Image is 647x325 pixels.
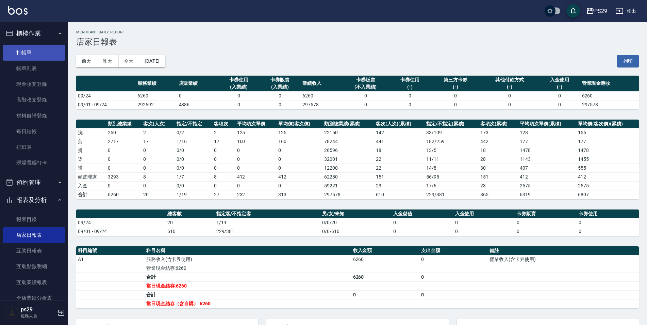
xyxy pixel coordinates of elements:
td: 0 [218,100,260,109]
td: 4886 [177,100,218,109]
td: 洗 [76,128,106,137]
td: 297578 [322,190,375,199]
td: 62280 [322,172,375,181]
a: 報表目錄 [3,212,65,227]
td: 27 [212,190,235,199]
td: 09/01 - 09/24 [76,227,166,236]
td: 23 [374,181,424,190]
td: 160 [277,137,322,146]
td: 32001 [322,155,375,164]
td: 13 / 5 [425,146,479,155]
th: 客項次 [212,120,235,128]
div: (入業績) [261,83,299,91]
td: 20 [142,190,175,199]
th: 科目編號 [76,246,145,255]
td: 229/381 [215,227,320,236]
td: 0 [515,218,577,227]
td: 0 [351,290,420,299]
td: 128 [518,128,576,137]
th: 入金儲值 [392,210,453,218]
button: 報表及分析 [3,191,65,209]
td: 合計 [145,273,351,281]
a: 現金收支登錄 [3,76,65,92]
td: 09/24 [76,91,136,100]
td: 0/0/20 [320,218,392,227]
td: 合計 [76,190,106,199]
td: 610 [166,227,214,236]
td: 412 [277,172,322,181]
td: 入金 [76,181,106,190]
td: 1/19 [215,218,320,227]
td: 0 [212,155,235,164]
td: 0 [419,290,488,299]
button: 列印 [617,55,639,67]
td: 頭皮理療 [76,172,106,181]
th: 平均項次單價(累積) [518,120,576,128]
td: 151 [374,172,424,181]
td: 125 [277,128,322,137]
p: 服務人員 [21,313,55,319]
td: 0 / 0 [175,155,212,164]
td: 6260 [136,91,177,100]
button: 預約管理 [3,174,65,191]
a: 全店業績分析表 [3,290,65,306]
td: 0 [212,181,235,190]
td: 2 [212,128,235,137]
td: 313 [277,190,322,199]
td: 0 [277,164,322,172]
th: 收入金額 [351,246,420,255]
td: 6807 [576,190,639,199]
td: 0 [142,146,175,155]
td: 30 [479,164,518,172]
table: a dense table [76,76,639,109]
td: 17 [212,137,235,146]
td: 3293 [106,172,142,181]
th: 單均價(客次價)(累積) [576,120,639,128]
td: 營業現金結存:6260 [145,264,351,273]
td: 染 [76,155,106,164]
td: 0 [235,164,277,172]
td: 2 [142,128,175,137]
td: 555 [576,164,639,172]
td: 297578 [580,100,639,109]
th: 指定/不指定(累積) [425,120,479,128]
a: 店家日報表 [3,227,65,243]
a: 打帳單 [3,45,65,61]
td: 0 [218,91,260,100]
td: 0 [539,91,580,100]
td: 56 / 95 [425,172,479,181]
td: 182 / 259 [425,137,479,146]
th: 備註 [488,246,639,255]
td: 0 [392,227,453,236]
div: (-) [541,83,578,91]
td: 0 / 0 [175,164,212,172]
th: 店販業績 [177,76,218,92]
button: 前天 [76,55,97,67]
td: 2575 [576,181,639,190]
th: 客次(人次) [142,120,175,128]
td: 0 [480,100,539,109]
td: 6260 [351,255,420,264]
td: 8 [212,172,235,181]
td: 0 [389,100,430,109]
td: 2575 [518,181,576,190]
div: 卡券使用 [391,76,429,83]
td: 0 / 2 [175,128,212,137]
td: 0 [106,155,142,164]
td: 8 [142,172,175,181]
th: 類別總業績 [106,120,142,128]
td: 剪 [76,137,106,146]
td: 0 [577,218,639,227]
td: 0 [212,146,235,155]
td: 156 [576,128,639,137]
td: 當日現金結存（含自購）:6260 [145,299,351,308]
td: 14 / 8 [425,164,479,172]
td: 0 [106,146,142,155]
td: 23 [479,181,518,190]
td: 33 / 109 [425,128,479,137]
td: 0 [235,146,277,155]
td: 6260 [106,190,142,199]
td: 11 / 11 [425,155,479,164]
td: 20 [166,218,214,227]
td: 142 [374,128,424,137]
